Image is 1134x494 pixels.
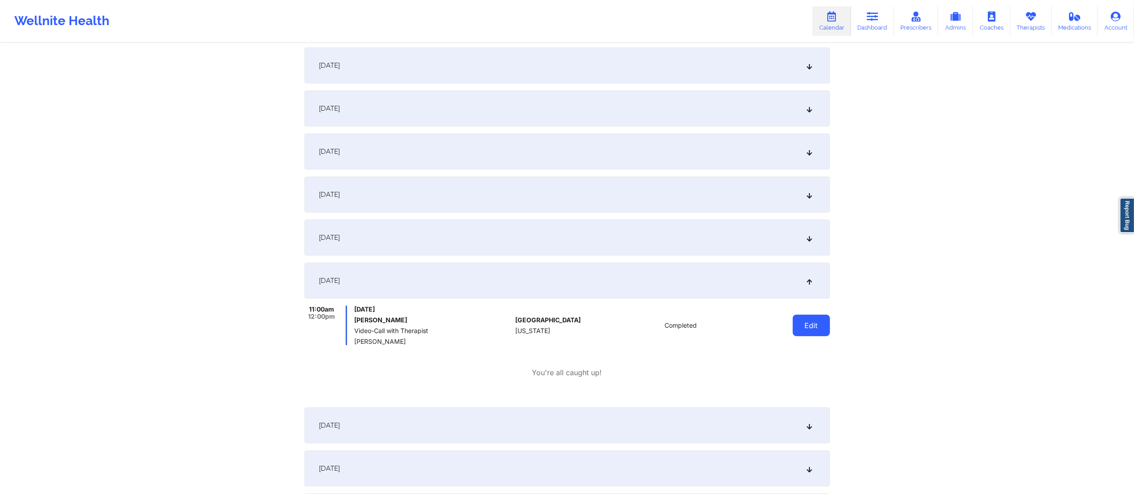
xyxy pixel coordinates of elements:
span: [US_STATE] [515,327,550,334]
span: 11:00am [309,306,334,313]
a: Report Bug [1120,198,1134,233]
span: [DATE] [319,276,340,285]
a: Therapists [1010,6,1052,36]
span: [DATE] [319,464,340,473]
a: Medications [1052,6,1098,36]
button: Edit [793,315,830,336]
a: Account [1098,6,1134,36]
a: Coaches [973,6,1010,36]
a: Prescribers [894,6,938,36]
a: Calendar [812,6,851,36]
span: 12:00pm [308,313,335,320]
span: [DATE] [319,421,340,430]
h6: [PERSON_NAME] [354,316,512,324]
span: [DATE] [354,306,512,313]
p: You're all caught up! [532,368,602,378]
span: [PERSON_NAME] [354,338,512,345]
span: [DATE] [319,190,340,199]
span: [GEOGRAPHIC_DATA] [515,316,581,324]
span: [DATE] [319,61,340,70]
span: Video-Call with Therapist [354,327,512,334]
a: Dashboard [851,6,894,36]
span: [DATE] [319,147,340,156]
span: [DATE] [319,104,340,113]
a: Admins [938,6,973,36]
span: [DATE] [319,233,340,242]
span: Completed [665,322,697,329]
